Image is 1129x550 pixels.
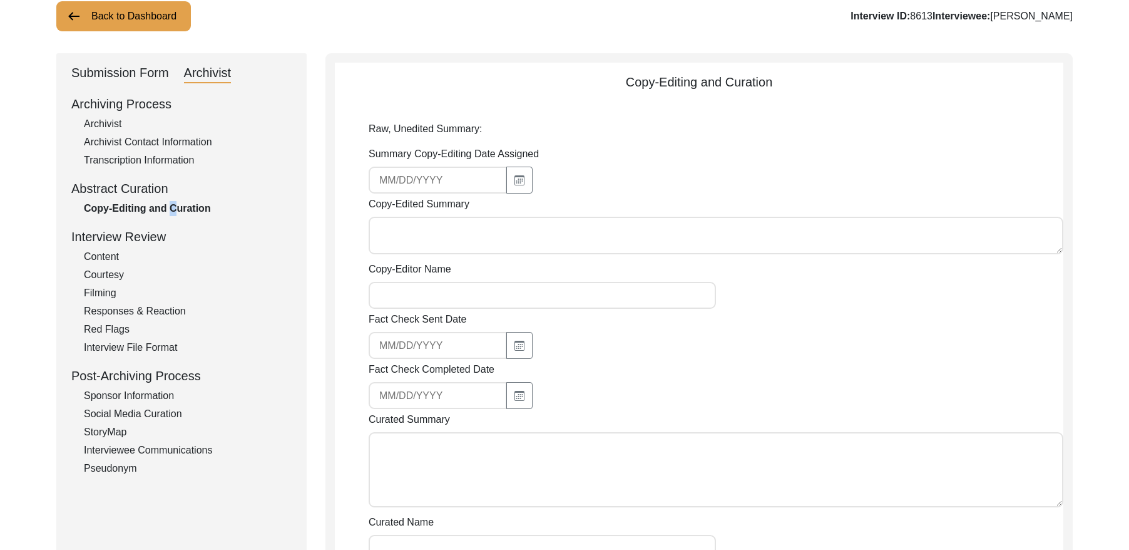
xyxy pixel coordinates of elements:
div: Interviewee Communications [84,443,292,458]
div: Archivist [84,117,292,132]
div: 8613 [PERSON_NAME] [851,9,1073,24]
div: Courtesy [84,267,292,283]
p: Raw, Unedited Summary: [369,122,1063,137]
div: Transcription Information [84,153,292,168]
label: Fact Check Completed Date [369,362,494,377]
b: Interview ID: [851,11,910,21]
div: Copy-Editing and Curation [335,73,1063,91]
div: Responses & Reaction [84,304,292,319]
button: Back to Dashboard [56,1,191,31]
div: Copy-Editing and Curation [84,201,292,216]
div: StoryMap [84,425,292,440]
div: Submission Form [71,63,169,83]
input: MM/DD/YYYY [369,167,507,194]
div: Post-Archiving Process [71,366,292,385]
div: Content [84,249,292,264]
div: Interview File Format [84,340,292,355]
label: Curated Summary [369,412,450,427]
div: Social Media Curation [84,407,292,422]
div: Pseudonym [84,461,292,476]
label: Copy-Edited Summary [369,197,469,212]
div: Archivist Contact Information [84,135,292,150]
div: Archivist [184,63,232,83]
label: Fact Check Sent Date [369,312,467,327]
div: Interview Review [71,227,292,246]
label: Curated Name [369,515,434,530]
label: Copy-Editor Name [369,262,451,277]
div: Archiving Process [71,95,292,113]
img: arrow-left.png [66,9,81,24]
div: Abstract Curation [71,179,292,198]
div: Filming [84,286,292,301]
div: Red Flags [84,322,292,337]
div: Sponsor Information [84,388,292,403]
input: MM/DD/YYYY [369,332,507,359]
b: Interviewee: [932,11,990,21]
input: MM/DD/YYYY [369,382,507,409]
label: Summary Copy-Editing Date Assigned [369,147,539,162]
